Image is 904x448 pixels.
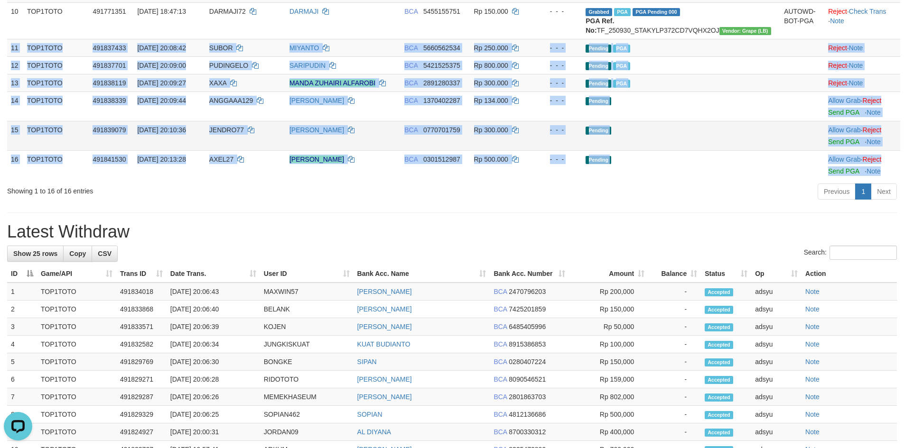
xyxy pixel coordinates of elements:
[509,288,546,295] span: Copy 2470796203 to clipboard
[648,423,701,441] td: -
[705,323,733,331] span: Accepted
[23,39,89,56] td: TOP1TOTO
[4,4,32,32] button: Open LiveChat chat widget
[613,45,630,53] span: PGA
[648,265,701,283] th: Balance: activate to sort column ascending
[751,353,801,371] td: adsyu
[705,411,733,419] span: Accepted
[7,301,37,318] td: 2
[509,305,546,313] span: Copy 7425201859 to clipboard
[37,336,116,353] td: TOP1TOTO
[805,288,820,295] a: Note
[260,371,354,388] td: RIDOTOTO
[357,393,412,401] a: [PERSON_NAME]
[648,406,701,423] td: -
[824,39,900,56] td: ·
[69,250,86,257] span: Copy
[494,358,507,366] span: BCA
[849,62,863,69] a: Note
[423,44,460,52] span: Copy 5660562534 to clipboard
[509,393,546,401] span: Copy 2801863703 to clipboard
[260,336,354,353] td: JUNGKISKUAT
[494,375,507,383] span: BCA
[569,265,648,283] th: Amount: activate to sort column ascending
[137,8,186,15] span: [DATE] 18:47:13
[818,183,856,200] a: Previous
[289,79,375,87] a: MANDA ZUHAIRI ALFAROBI
[849,44,863,52] a: Note
[582,2,780,39] td: TF_250930_STAKYLP372CD7VQHX2OJ
[801,265,897,283] th: Action
[705,341,733,349] span: Accepted
[780,2,824,39] td: AUTOWD-BOT-PGA
[116,301,167,318] td: 491833868
[849,79,863,87] a: Note
[849,8,886,15] a: Check Trans
[404,62,418,69] span: BCA
[357,428,391,436] a: AL DIYANA
[7,283,37,301] td: 1
[289,8,318,15] a: DARMAJI
[751,318,801,336] td: adsyu
[404,126,418,134] span: BCA
[23,121,89,150] td: TOP1TOTO
[404,79,418,87] span: BCA
[863,155,882,163] a: Reject
[23,91,89,121] td: TOP1TOTO
[423,79,460,87] span: Copy 2891280337 to clipboard
[751,371,801,388] td: adsyu
[7,353,37,371] td: 5
[824,74,900,91] td: ·
[37,388,116,406] td: TOP1TOTO
[648,336,701,353] td: -
[37,371,116,388] td: TOP1TOTO
[586,8,612,16] span: Grabbed
[137,44,186,52] span: [DATE] 20:08:42
[751,265,801,283] th: Op: activate to sort column ascending
[7,388,37,406] td: 7
[7,91,23,121] td: 14
[828,8,847,15] a: Reject
[357,375,412,383] a: [PERSON_NAME]
[474,97,508,104] span: Rp 134.000
[824,56,900,74] td: ·
[828,109,859,116] a: Send PGA
[539,43,578,53] div: - - -
[569,318,648,336] td: Rp 50,000
[509,340,546,348] span: Copy 8915386853 to clipboard
[805,340,820,348] a: Note
[805,375,820,383] a: Note
[863,126,882,134] a: Reject
[357,411,382,418] a: SOPIAN
[824,150,900,180] td: ·
[751,423,801,441] td: adsyu
[116,388,167,406] td: 491829287
[828,97,862,104] span: ·
[824,2,900,39] td: · ·
[7,74,23,91] td: 13
[137,79,186,87] span: [DATE] 20:09:27
[167,371,260,388] td: [DATE] 20:06:28
[93,79,126,87] span: 491838119
[7,121,23,150] td: 15
[751,388,801,406] td: adsyu
[751,283,801,301] td: adsyu
[93,8,126,15] span: 491771351
[494,288,507,295] span: BCA
[137,97,186,104] span: [DATE] 20:09:44
[167,301,260,318] td: [DATE] 20:06:40
[423,155,460,163] span: Copy 0301512987 to clipboard
[116,318,167,336] td: 491833571
[539,7,578,16] div: - - -
[137,62,186,69] span: [DATE] 20:09:00
[289,97,344,104] a: [PERSON_NAME]
[93,44,126,52] span: 491837433
[586,80,611,88] span: Pending
[7,222,897,241] h1: Latest Withdraw
[167,388,260,406] td: [DATE] 20:06:26
[116,353,167,371] td: 491829769
[23,150,89,180] td: TOP1TOTO
[871,183,897,200] a: Next
[423,126,460,134] span: Copy 0770701759 to clipboard
[586,156,611,164] span: Pending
